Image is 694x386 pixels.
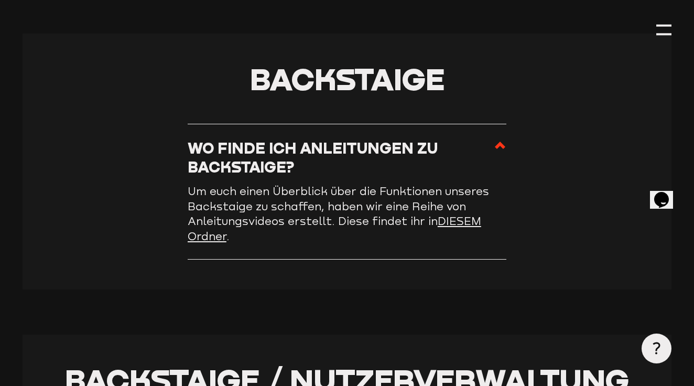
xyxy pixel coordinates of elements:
[188,184,506,244] p: Um euch einen Überblick über die Funktionen unseres Backstaige zu schaffen, haben wir eine Reihe ...
[188,215,481,243] a: DIESEM Ordner
[188,139,494,177] h3: Wo finde ich Anleitungen zu Backstaige?
[650,177,684,209] iframe: chat widget
[250,60,444,97] span: Backstaige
